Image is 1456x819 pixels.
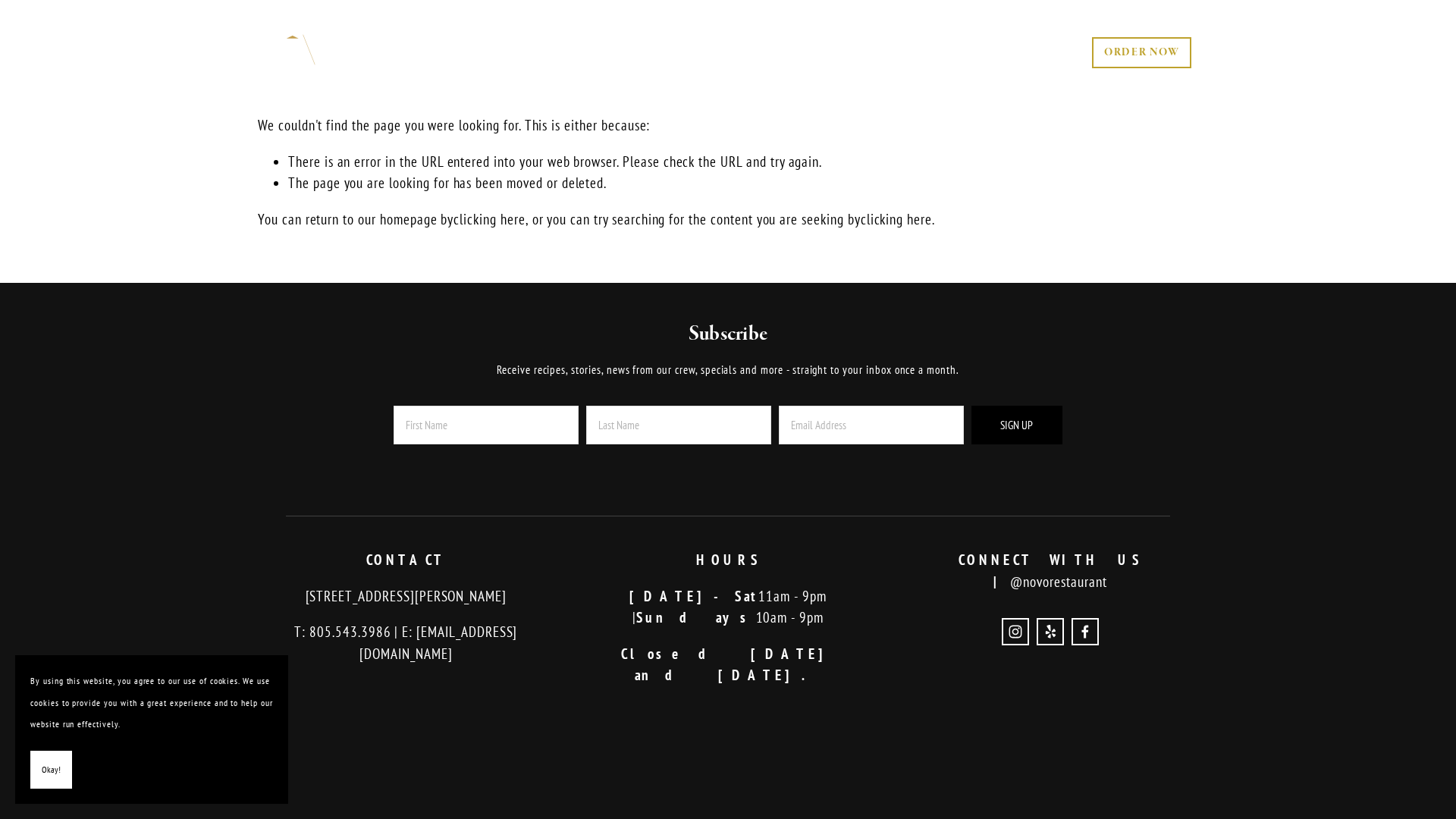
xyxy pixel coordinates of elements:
p: By using this website, you agree to our use of cookies. We use cookies to provide you with a grea... [30,670,273,736]
a: CONTACT [899,38,966,67]
strong: CONTACT [366,551,447,569]
span: Sign Up [1000,418,1033,432]
a: RESERVE NOW [981,38,1077,67]
strong: CONNECT WITH US | [959,551,1158,591]
strong: Sundays [636,608,756,626]
p: 11am - 9pm | 10am - 9pm [580,585,877,629]
a: clicking here [453,210,525,228]
a: ABOUT [670,45,719,60]
strong: Closed [DATE] and [DATE]. [621,645,852,685]
a: Yelp [1037,618,1064,645]
p: [STREET_ADDRESS][PERSON_NAME] [258,585,554,607]
button: Okay! [30,751,72,789]
p: We couldn't find the page you were looking for. This is either because: [258,115,1198,136]
a: GIFT CARDS [803,38,883,67]
button: Sign Up [971,406,1062,444]
a: MENUS [606,45,654,60]
section: Cookie banner [15,655,288,804]
input: Last Name [586,406,771,444]
strong: [DATE]-Sat [629,587,759,605]
input: Email Address [779,406,964,444]
a: clicking here [861,210,932,228]
input: First Name [394,406,579,444]
img: Novo Restaurant &amp; Lounge [258,33,353,71]
li: The page you are looking for has been moved or deleted. [288,172,1198,194]
a: Novo Restaurant and Lounge [1072,618,1099,645]
p: You can return to our homepage by , or you can try searching for the content you are seeking by . [258,209,1198,231]
a: ORDER NOW [1092,37,1191,68]
p: @novorestaurant [902,549,1198,592]
p: T: 805.543.3986 | E: [EMAIL_ADDRESS][DOMAIN_NAME] [258,621,554,664]
li: There is an error in the URL entered into your web browser. Please check the URL and try again. [288,151,1198,173]
a: Instagram [1002,618,1029,645]
span: Okay! [42,759,61,781]
strong: HOURS [696,551,760,569]
p: Receive recipes, stories, news from our crew, specials and more - straight to your inbox once a m... [353,361,1104,379]
h2: Subscribe [353,321,1104,348]
a: EVENTS [734,45,786,60]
